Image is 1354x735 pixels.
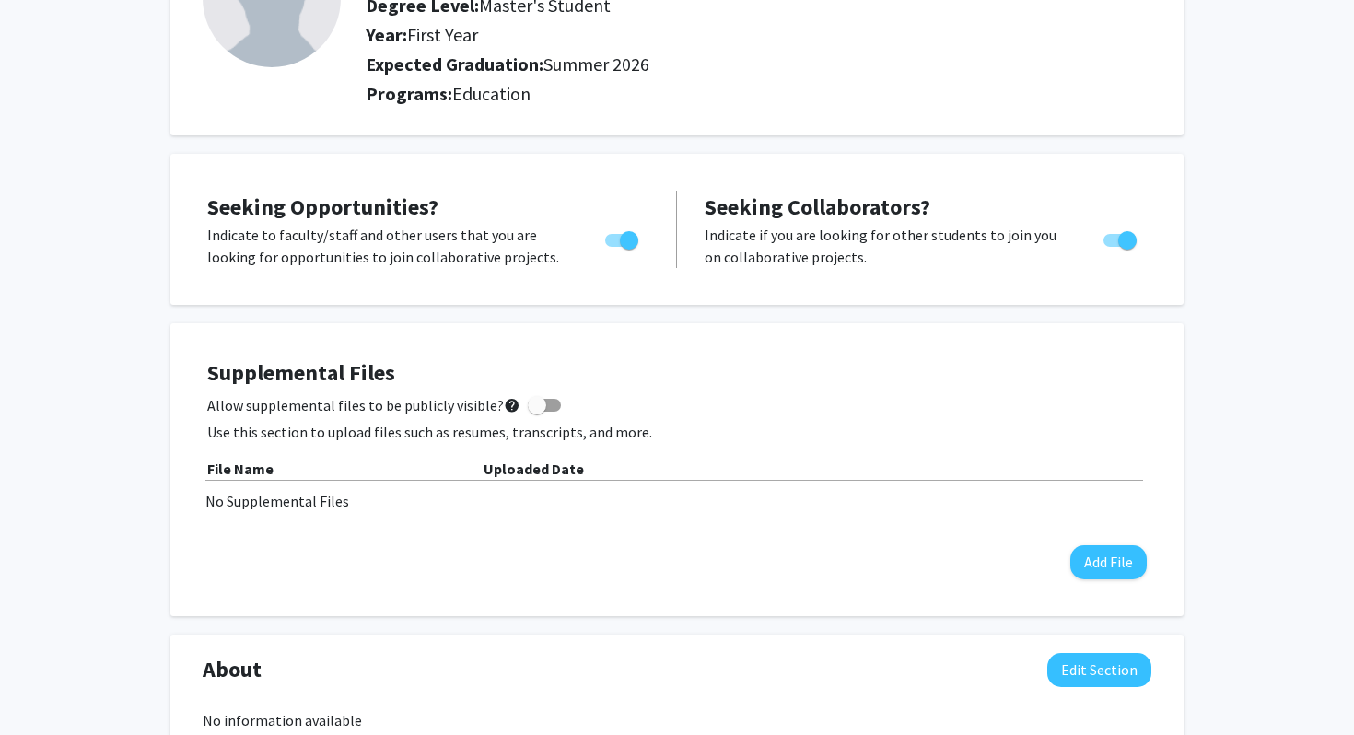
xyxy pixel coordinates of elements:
button: Edit About [1047,653,1151,687]
p: Use this section to upload files such as resumes, transcripts, and more. [207,421,1147,443]
span: Seeking Collaborators? [705,192,930,221]
mat-icon: help [504,394,520,416]
span: Education [452,82,531,105]
div: No information available [203,709,1151,731]
span: About [203,653,262,686]
span: Allow supplemental files to be publicly visible? [207,394,520,416]
h4: Supplemental Files [207,360,1147,387]
span: Seeking Opportunities? [207,192,438,221]
span: Summer 2026 [543,52,649,76]
div: Toggle [598,224,648,251]
b: File Name [207,460,274,478]
h2: Expected Graduation: [366,53,1062,76]
h2: Programs: [366,83,1151,105]
p: Indicate if you are looking for other students to join you on collaborative projects. [705,224,1068,268]
iframe: Chat [14,652,78,721]
button: Add File [1070,545,1147,579]
span: First Year [407,23,478,46]
p: Indicate to faculty/staff and other users that you are looking for opportunities to join collabor... [207,224,570,268]
h2: Year: [366,24,1062,46]
div: Toggle [1096,224,1147,251]
div: No Supplemental Files [205,490,1149,512]
b: Uploaded Date [484,460,584,478]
